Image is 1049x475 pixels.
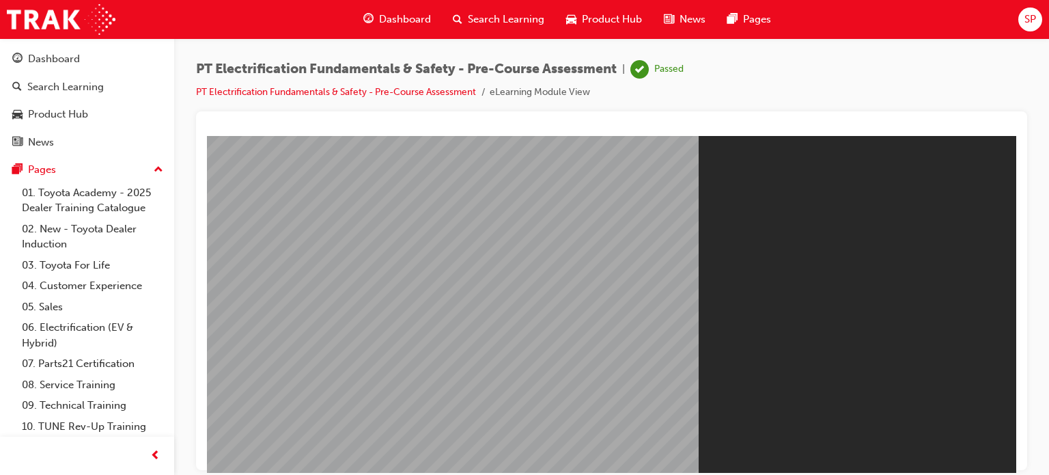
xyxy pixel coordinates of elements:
[12,109,23,121] span: car-icon
[16,317,169,353] a: 06. Electrification (EV & Hybrid)
[27,79,104,95] div: Search Learning
[555,5,653,33] a: car-iconProduct Hub
[582,12,642,27] span: Product Hub
[196,86,476,98] a: PT Electrification Fundamentals & Safety - Pre-Course Assessment
[154,161,163,179] span: up-icon
[5,157,169,182] button: Pages
[5,44,169,157] button: DashboardSearch LearningProduct HubNews
[28,107,88,122] div: Product Hub
[16,255,169,276] a: 03. Toyota For Life
[453,11,462,28] span: search-icon
[5,46,169,72] a: Dashboard
[16,275,169,297] a: 04. Customer Experience
[16,395,169,416] a: 09. Technical Training
[653,5,716,33] a: news-iconNews
[16,353,169,375] a: 07. Parts21 Certification
[196,62,617,77] span: PT Electrification Fundamentals & Safety - Pre-Course Assessment
[5,74,169,100] a: Search Learning
[566,11,576,28] span: car-icon
[5,130,169,155] a: News
[12,53,23,66] span: guage-icon
[150,448,160,465] span: prev-icon
[7,4,115,35] img: Trak
[28,162,56,178] div: Pages
[1018,8,1042,31] button: SP
[16,219,169,255] a: 02. New - Toyota Dealer Induction
[622,62,625,77] span: |
[630,60,649,79] span: learningRecordVerb_PASS-icon
[12,137,23,149] span: news-icon
[1024,12,1036,27] span: SP
[16,375,169,396] a: 08. Service Training
[680,12,705,27] span: News
[12,81,22,94] span: search-icon
[28,135,54,150] div: News
[5,102,169,127] a: Product Hub
[727,11,738,28] span: pages-icon
[468,12,544,27] span: Search Learning
[16,182,169,219] a: 01. Toyota Academy - 2025 Dealer Training Catalogue
[490,85,590,100] li: eLearning Module View
[664,11,674,28] span: news-icon
[12,164,23,176] span: pages-icon
[654,63,684,76] div: Passed
[379,12,431,27] span: Dashboard
[743,12,771,27] span: Pages
[442,5,555,33] a: search-iconSearch Learning
[16,416,169,437] a: 10. TUNE Rev-Up Training
[16,297,169,318] a: 05. Sales
[352,5,442,33] a: guage-iconDashboard
[363,11,374,28] span: guage-icon
[28,51,80,67] div: Dashboard
[716,5,782,33] a: pages-iconPages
